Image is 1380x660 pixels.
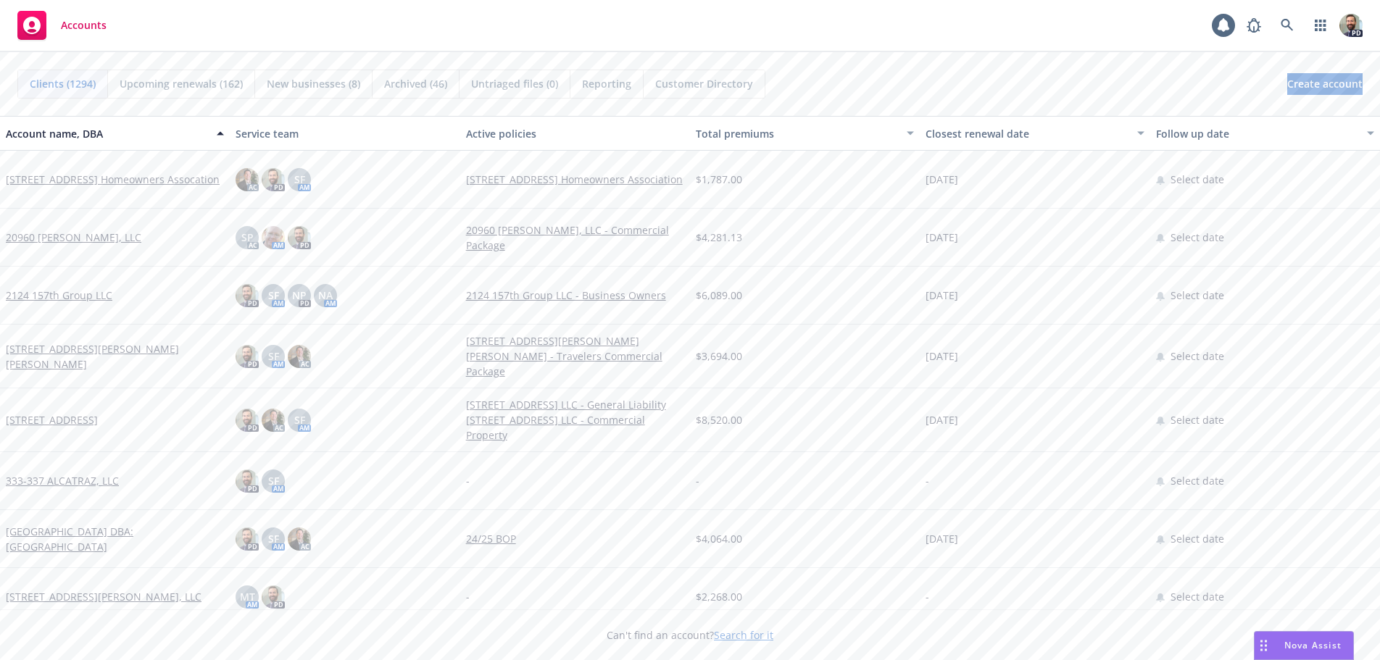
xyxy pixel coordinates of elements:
a: Search for it [714,628,773,642]
span: Archived (46) [384,76,447,91]
div: Account name, DBA [6,126,208,141]
span: NP [292,288,307,303]
span: - [466,473,470,488]
span: [DATE] [926,412,958,427]
span: Select date [1171,473,1224,488]
span: Untriaged files (0) [471,76,558,91]
a: Accounts [12,5,112,46]
a: [STREET_ADDRESS] LLC - General Liability [466,397,684,412]
span: $3,694.00 [696,348,742,364]
img: photo [288,226,311,249]
span: MT [240,589,255,604]
span: - [696,473,699,488]
a: [STREET_ADDRESS][PERSON_NAME], LLC [6,589,201,604]
a: 24/25 BOP [466,531,684,546]
a: Switch app [1306,11,1335,40]
span: - [466,589,470,604]
img: photo [288,345,311,368]
a: [STREET_ADDRESS][PERSON_NAME][PERSON_NAME] [6,341,224,372]
a: [STREET_ADDRESS] Homeowners Assocation [6,172,220,187]
a: [STREET_ADDRESS][PERSON_NAME] [PERSON_NAME] - Travelers Commercial Package [466,333,684,379]
span: SP [241,230,254,245]
span: $6,089.00 [696,288,742,303]
a: 2124 157th Group LLC [6,288,112,303]
img: photo [236,168,259,191]
div: Active policies [466,126,684,141]
img: photo [262,585,285,609]
span: - [926,589,929,604]
img: photo [236,469,259,493]
span: NA [318,288,333,303]
div: Total premiums [696,126,898,141]
a: 2124 157th Group LLC - Business Owners [466,288,684,303]
span: $1,787.00 [696,172,742,187]
img: photo [236,527,259,551]
img: photo [236,409,259,432]
span: Select date [1171,172,1224,187]
button: Closest renewal date [920,116,1150,151]
span: [DATE] [926,230,958,245]
button: Service team [230,116,460,151]
span: Can't find an account? [607,627,773,643]
a: 333-337 ALCATRAZ, LLC [6,473,119,488]
span: Select date [1171,589,1224,604]
span: Reporting [582,76,631,91]
span: $4,281.13 [696,230,742,245]
span: SF [294,172,305,187]
div: Service team [236,126,454,141]
span: SF [294,412,305,427]
span: SF [268,288,279,303]
span: [DATE] [926,288,958,303]
span: Select date [1171,348,1224,364]
span: SF [268,473,279,488]
a: [STREET_ADDRESS] LLC - Commercial Property [466,412,684,443]
span: Select date [1171,531,1224,546]
span: - [926,473,929,488]
span: $4,064.00 [696,531,742,546]
span: Create account [1287,70,1363,98]
span: New businesses (8) [267,76,360,91]
img: photo [262,168,285,191]
button: Follow up date [1150,116,1380,151]
a: Search [1273,11,1302,40]
span: [DATE] [926,531,958,546]
span: Upcoming renewals (162) [120,76,243,91]
span: [DATE] [926,172,958,187]
a: [GEOGRAPHIC_DATA] DBA: [GEOGRAPHIC_DATA] [6,524,224,554]
button: Active policies [460,116,690,151]
a: Create account [1287,73,1363,95]
button: Nova Assist [1254,631,1354,660]
div: Drag to move [1255,632,1273,659]
img: photo [262,409,285,432]
span: Select date [1171,412,1224,427]
span: Nova Assist [1284,639,1342,651]
button: Total premiums [690,116,920,151]
span: [DATE] [926,348,958,364]
span: Select date [1171,230,1224,245]
span: Select date [1171,288,1224,303]
div: Follow up date [1156,126,1358,141]
a: [STREET_ADDRESS] [6,412,98,427]
img: photo [262,226,285,249]
span: SF [268,348,279,364]
img: photo [236,345,259,368]
span: Accounts [61,20,107,31]
a: 20960 [PERSON_NAME], LLC [6,230,141,245]
img: photo [288,527,311,551]
span: $8,520.00 [696,412,742,427]
span: $2,268.00 [696,589,742,604]
a: Report a Bug [1239,11,1268,40]
span: Clients (1294) [30,76,96,91]
img: photo [1339,14,1363,37]
a: 20960 [PERSON_NAME], LLC - Commercial Package [466,222,684,253]
a: [STREET_ADDRESS] Homeowners Association [466,172,684,187]
span: SF [268,531,279,546]
div: Closest renewal date [926,126,1128,141]
img: photo [236,284,259,307]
